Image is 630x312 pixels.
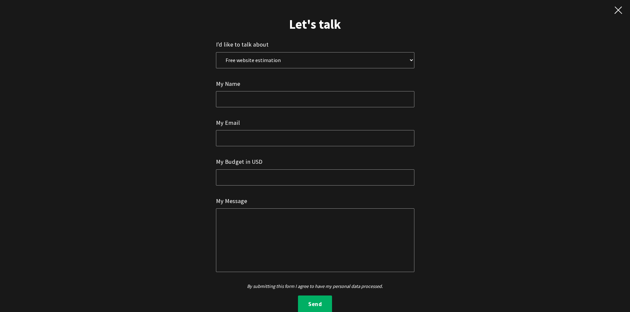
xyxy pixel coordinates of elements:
[216,17,414,32] h2: Let's talk
[216,196,247,206] label: My Message
[216,283,414,290] p: By submitting this form I agree to have my personal data processed.
[216,118,240,127] label: My Email
[216,79,240,88] label: My Name
[216,157,263,166] label: My Budget in USD
[216,40,269,49] label: I'd like to talk about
